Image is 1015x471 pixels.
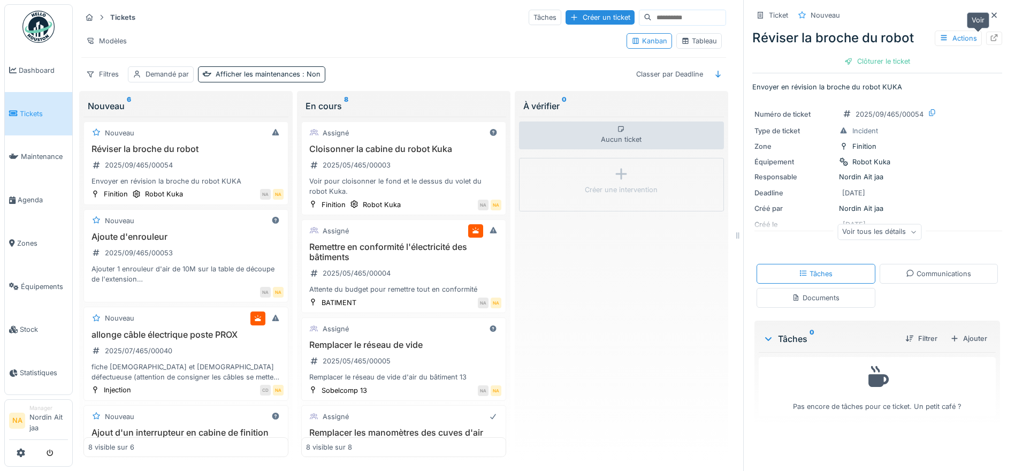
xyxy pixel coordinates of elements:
[754,203,1000,214] div: Nordin Ait jaa
[935,31,982,46] div: Actions
[273,385,284,396] div: NA
[792,293,840,303] div: Documents
[306,442,352,452] div: 8 visible sur 8
[306,176,501,196] div: Voir pour cloisonner le fond et le dessus du volet du robot Kuka.
[88,100,284,112] div: Nouveau
[81,66,124,82] div: Filtres
[811,10,840,20] div: Nouveau
[478,200,489,210] div: NA
[306,100,502,112] div: En cours
[105,248,173,258] div: 2025/09/465/00053
[29,404,68,412] div: Manager
[105,313,134,323] div: Nouveau
[799,269,833,279] div: Tâches
[752,28,1002,48] div: Réviser la broche du robot
[216,69,320,79] div: Afficher les maintenances
[566,10,635,25] div: Créer un ticket
[363,200,401,210] div: Robot Kuka
[9,413,25,429] li: NA
[323,356,391,366] div: 2025/05/465/00005
[491,385,501,396] div: NA
[105,412,134,422] div: Nouveau
[5,308,72,352] a: Stock
[21,151,68,162] span: Maintenance
[529,10,561,25] div: Tâches
[145,189,183,199] div: Robot Kuka
[260,385,271,396] div: CD
[306,428,501,448] h3: Remplacer les manomètres des cuves d'air comprimé
[754,141,835,151] div: Zone
[754,188,835,198] div: Deadline
[18,195,68,205] span: Agenda
[5,265,72,308] a: Équipements
[562,100,567,112] sup: 0
[260,287,271,298] div: NA
[769,10,788,20] div: Ticket
[837,224,921,240] div: Voir tous les détails
[901,331,942,346] div: Filtrer
[323,226,349,236] div: Assigné
[5,92,72,135] a: Tickets
[763,332,897,345] div: Tâches
[842,188,865,198] div: [DATE]
[754,157,835,167] div: Équipement
[81,33,132,49] div: Modèles
[88,362,284,382] div: fiche [DEMOGRAPHIC_DATA] et [DEMOGRAPHIC_DATA] défectueuse (attention de consigner les câbles se ...
[323,412,349,422] div: Assigné
[106,12,140,22] strong: Tickets
[105,128,134,138] div: Nouveau
[810,332,814,345] sup: 0
[105,346,172,356] div: 2025/07/465/00040
[88,232,284,242] h3: Ajoute d'enrouleur
[946,331,991,346] div: Ajouter
[852,126,878,136] div: Incident
[322,200,346,210] div: Finition
[20,368,68,378] span: Statistiques
[754,109,835,119] div: Numéro de ticket
[17,238,68,248] span: Zones
[491,298,501,308] div: NA
[273,189,284,200] div: NA
[631,36,667,46] div: Kanban
[21,282,68,292] span: Équipements
[88,442,134,452] div: 8 visible sur 6
[322,385,367,396] div: Sobelcomp 13
[260,189,271,200] div: NA
[306,340,501,350] h3: Remplacer le réseau de vide
[856,109,924,119] div: 2025/09/465/00054
[478,385,489,396] div: NA
[5,222,72,265] a: Zones
[5,49,72,92] a: Dashboard
[519,121,724,149] div: Aucun ticket
[306,242,501,262] h3: Remettre en conformité l'électricité des bâtiments
[752,82,1002,92] p: Envoyer en révision la broche du robot KUKA
[105,160,173,170] div: 2025/09/465/00054
[9,404,68,440] a: NA ManagerNordin Ait jaa
[306,284,501,294] div: Attente du budget pour remettre tout en conformité
[5,178,72,222] a: Agenda
[323,324,349,334] div: Assigné
[754,172,1000,182] div: Nordin Ait jaa
[306,372,501,382] div: Remplacer le réseau de vide d'air du bâtiment 13
[127,100,131,112] sup: 6
[19,65,68,75] span: Dashboard
[754,172,835,182] div: Responsable
[104,189,128,199] div: Finition
[323,128,349,138] div: Assigné
[754,126,835,136] div: Type de ticket
[766,362,989,412] div: Pas encore de tâches pour ce ticket. Un petit café ?
[585,185,658,195] div: Créer une intervention
[491,200,501,210] div: NA
[146,69,189,79] div: Demandé par
[29,404,68,437] li: Nordin Ait jaa
[322,298,356,308] div: BATIMENT
[754,203,835,214] div: Créé par
[300,70,320,78] span: : Non
[344,100,348,112] sup: 8
[323,160,391,170] div: 2025/05/465/00003
[104,385,131,395] div: Injection
[852,157,890,167] div: Robot Kuka
[22,11,55,43] img: Badge_color-CXgf-gQk.svg
[323,268,391,278] div: 2025/05/465/00004
[967,12,989,28] div: Voir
